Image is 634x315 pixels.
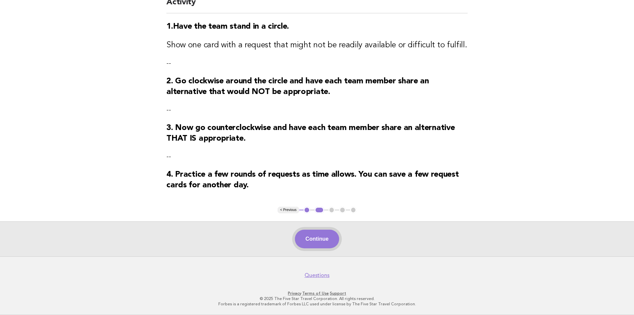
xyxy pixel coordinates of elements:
p: -- [166,105,468,115]
strong: 3. Now go counterclockwise and have each team member share an alternative THAT IS appropriate. [166,124,455,143]
a: Support [330,291,346,296]
p: -- [166,59,468,68]
button: < Previous [278,207,299,213]
button: Continue [295,230,339,248]
strong: 4. Practice a few rounds of requests as time allows. You can save a few request cards for another... [166,171,459,189]
a: Privacy [288,291,301,296]
p: Forbes is a registered trademark of Forbes LLC used under license by The Five Star Travel Corpora... [113,301,521,307]
p: · · [113,291,521,296]
h3: Show one card with a request that might not be readily available or difficult to fulfill. [166,40,468,51]
strong: 1.Have the team stand in a circle. [166,23,289,31]
a: Questions [305,272,329,279]
strong: 2. Go clockwise around the circle and have each team member share an alternative that would NOT b... [166,77,429,96]
p: -- [166,152,468,161]
p: © 2025 The Five Star Travel Corporation. All rights reserved. [113,296,521,301]
button: 1 [304,207,310,213]
button: 2 [315,207,324,213]
a: Terms of Use [302,291,329,296]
